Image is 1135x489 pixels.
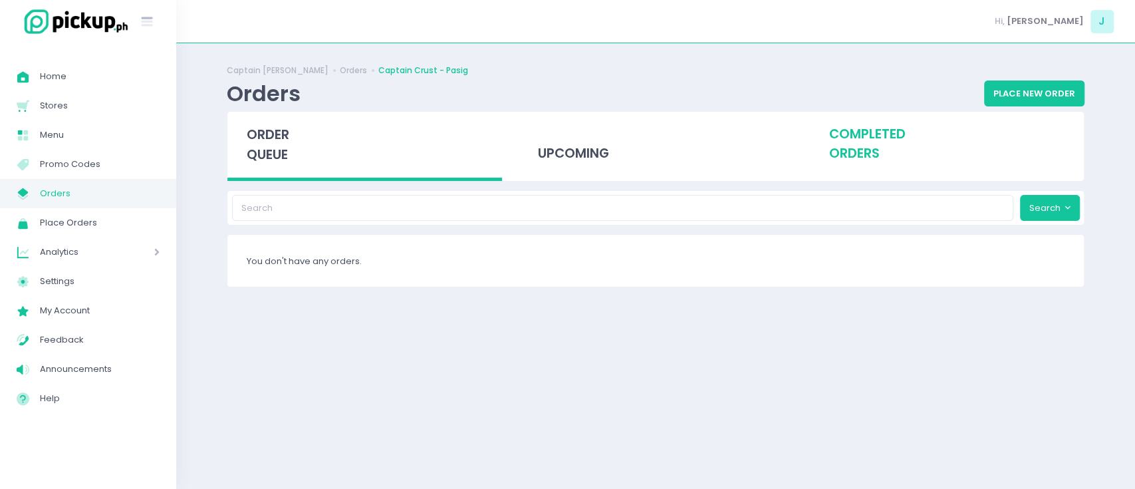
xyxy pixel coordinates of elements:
[40,361,160,378] span: Announcements
[995,15,1005,28] span: Hi,
[17,7,130,36] img: logo
[40,244,116,261] span: Analytics
[984,81,1084,106] button: Place New Order
[227,65,328,77] a: Captain [PERSON_NAME]
[40,97,160,114] span: Stores
[1020,195,1080,220] button: Search
[40,273,160,290] span: Settings
[40,68,160,85] span: Home
[40,331,160,349] span: Feedback
[40,126,160,144] span: Menu
[40,390,160,407] span: Help
[40,302,160,319] span: My Account
[340,65,367,77] a: Orders
[40,185,160,202] span: Orders
[1090,10,1114,33] span: J
[247,126,289,164] span: order queue
[232,195,1014,220] input: Search
[227,235,1084,287] div: You don't have any orders.
[378,65,468,77] a: Captain Crust - Pasig
[40,214,160,232] span: Place Orders
[809,112,1084,177] div: completed orders
[519,112,793,177] div: upcoming
[227,81,301,106] div: Orders
[40,156,160,173] span: Promo Codes
[1007,15,1084,28] span: [PERSON_NAME]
